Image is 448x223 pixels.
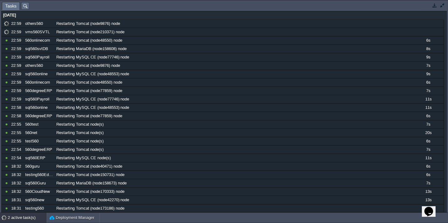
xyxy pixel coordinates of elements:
[413,129,443,137] div: 20s
[11,87,23,95] div: 22:59
[413,87,443,95] div: 7s
[11,78,23,86] div: 22:59
[24,162,54,170] div: 560guru
[56,130,104,136] span: Restarting Tomcat node(s)
[56,122,104,127] span: Restarting Tomcat node(s)
[413,137,443,145] div: 6s
[413,36,443,44] div: 6s
[11,129,23,137] div: 22:55
[56,113,122,119] span: Restarting Tomcat (node77859) node
[56,96,129,102] span: Restarting MySQL CE (node77746) node
[56,71,129,77] span: Restarting MySQL CE (node48553) node
[11,162,23,170] div: 18:32
[11,53,23,61] div: 22:59
[413,146,443,154] div: 7s
[56,138,104,144] span: Restarting Tomcat node(s)
[11,154,23,162] div: 22:54
[56,105,129,110] span: Restarting MySQL CE (node48553) node
[8,213,47,223] div: 2 active task(s)
[11,204,23,212] div: 18:31
[413,70,443,78] div: 9s
[413,78,443,86] div: 6s
[24,196,54,204] div: sql560new
[24,179,54,187] div: sql560Guru
[11,146,23,154] div: 22:54
[49,215,94,221] button: Deployment Manager
[56,155,111,161] span: Restarting MySQL CE node(s)
[11,196,23,204] div: 18:31
[413,154,443,162] div: 11s
[413,45,443,53] div: 8s
[413,171,443,179] div: 6s
[11,179,23,187] div: 18:32
[11,28,23,36] div: 22:59
[24,120,54,128] div: 560test
[413,179,443,187] div: 7s
[24,62,54,70] div: others560
[24,95,54,103] div: sql560Payroll
[413,120,443,128] div: 7s
[24,28,54,36] div: vms560SVTL
[11,171,23,179] div: 18:32
[24,70,54,78] div: sql560online
[11,36,23,44] div: 22:59
[11,112,23,120] div: 22:58
[24,78,54,86] div: 560onlinecom
[11,104,23,112] div: 22:58
[24,188,54,196] div: 560CloudNew
[11,70,23,78] div: 22:59
[413,104,443,112] div: 11s
[24,45,54,53] div: sql560svtDB
[56,46,127,52] span: Restarting MariaDB (node158608) node
[56,197,129,203] span: Restarting MySQL CE (node42270) node
[11,62,23,70] div: 22:59
[413,196,443,204] div: 13s
[24,146,54,154] div: 560degreeERP
[56,38,122,43] span: Restarting Tomcat (node48550) node
[5,2,16,10] span: Tasks
[24,129,54,137] div: 560net
[2,11,444,19] div: [DATE]
[11,137,23,145] div: 22:55
[24,137,54,145] div: test560
[413,62,443,70] div: 7s
[11,45,23,53] div: 22:59
[413,188,443,196] div: 13s
[24,171,54,179] div: testing560EduBee
[413,95,443,103] div: 11s
[413,112,443,120] div: 6s
[24,112,54,120] div: 560degreeERP
[24,36,54,44] div: 560onlinecom
[24,53,54,61] div: sql560Payroll
[24,20,54,28] div: others560
[56,180,127,186] span: Restarting MariaDB (node158673) node
[413,162,443,170] div: 6s
[11,188,23,196] div: 18:32
[56,63,120,68] span: Restarting Tomcat (node9876) node
[11,20,23,28] div: 22:59
[11,95,23,103] div: 22:59
[413,204,443,212] div: 6s
[24,204,54,212] div: testing560
[24,154,54,162] div: sql560ERP
[56,80,122,85] span: Restarting Tomcat (node48550) node
[56,21,120,26] span: Restarting Tomcat (node9876) node
[56,29,124,35] span: Restarting Tomcat (node210371) node
[24,104,54,112] div: sql560online
[11,120,23,128] div: 22:55
[422,198,442,217] iframe: chat widget
[56,172,124,178] span: Restarting Tomcat (node150731) node
[24,87,54,95] div: 560degreeERP
[56,88,122,94] span: Restarting Tomcat (node77859) node
[56,189,124,194] span: Restarting Tomcat (node170333) node
[56,147,104,152] span: Restarting Tomcat node(s)
[56,54,129,60] span: Restarting MySQL CE (node77746) node
[56,164,122,169] span: Restarting Tomcat (node40471) node
[56,206,124,211] span: Restarting Tomcat (node173186) node
[413,53,443,61] div: 9s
